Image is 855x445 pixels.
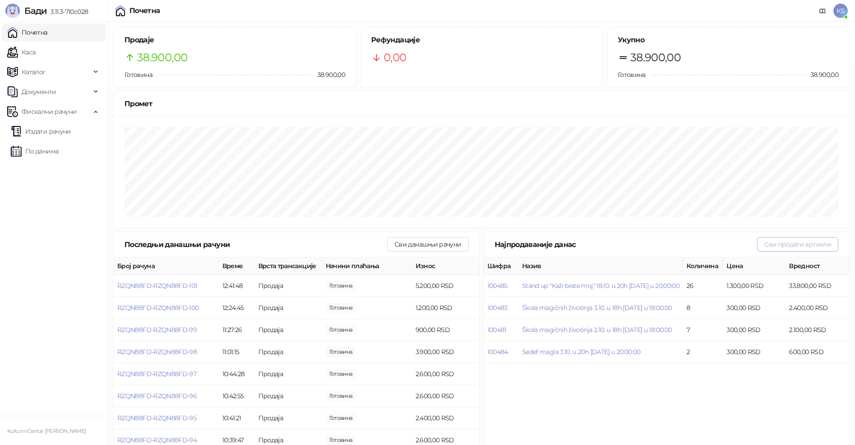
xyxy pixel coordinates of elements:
span: 2.600,00 [326,391,356,401]
span: 3.900,00 [326,347,356,357]
td: 12:41:48 [219,275,255,297]
button: Stand up "Kaži brate moj" 18.10. u 20h [DATE] u 20:00:00 [522,282,679,290]
td: 900,00 RSD [412,319,479,341]
h5: Укупно [618,35,838,45]
span: 38.900,00 [630,49,681,66]
span: 900,00 [326,325,356,335]
td: Продаја [255,319,322,341]
span: Škola magičnih životinja 2.10. u 18h [DATE] u 18:00:00 [522,326,672,334]
span: 0,00 [384,49,406,66]
span: Готовина [618,71,646,79]
button: RZQN88FD-RZQN88FD-97 [117,370,196,378]
th: Количина [683,257,723,275]
span: KS [833,4,848,18]
span: Бади [24,5,47,16]
td: 300,00 RSD [723,341,785,363]
td: 7 [683,319,723,341]
td: 2.100,00 RSD [785,319,849,341]
td: 33.800,00 RSD [785,275,849,297]
span: 3.11.3-710c028 [47,8,88,16]
div: Почетна [129,7,160,14]
button: RZQN88FD-RZQN88FD-96 [117,392,197,400]
td: Продаја [255,341,322,363]
button: RZQN88FD-RZQN88FD-101 [117,282,197,290]
th: Цена [723,257,785,275]
td: 1.300,00 RSD [723,275,785,297]
span: 2.600,00 [326,435,356,445]
a: Издати рачуни [11,122,71,140]
span: 5.200,00 [326,281,356,291]
td: 2.400,00 RSD [785,297,849,319]
td: 26 [683,275,723,297]
button: RZQN88FD-RZQN88FD-95 [117,414,196,422]
td: 2.400,00 RSD [412,407,479,429]
td: Продаја [255,363,322,385]
div: Најпродаваније данас [495,239,758,250]
td: Продаја [255,385,322,407]
span: 1.200,00 [326,303,356,313]
td: 300,00 RSD [723,297,785,319]
button: RZQN88FD-RZQN88FD-100 [117,304,199,312]
span: Каталог [22,63,46,81]
button: Сви данашњи рачуни [387,237,468,252]
button: 100481 [487,326,506,334]
td: 600,00 RSD [785,341,849,363]
button: Сви продати артикли [757,237,838,252]
div: Последњи данашњи рачуни [124,239,387,250]
td: 2 [683,341,723,363]
td: 11:27:26 [219,319,255,341]
a: Почетна [7,23,48,41]
td: 1.200,00 RSD [412,297,479,319]
td: 11:01:15 [219,341,255,363]
a: Документација [815,4,830,18]
button: Škola magičnih životinja 3.10. u 18h [DATE] u 18:00:00 [522,304,672,312]
td: 3.900,00 RSD [412,341,479,363]
span: RZQN88FD-RZQN88FD-94 [117,436,197,444]
span: RZQN88FD-RZQN88FD-98 [117,348,197,356]
div: Промет [124,98,838,109]
th: Врста трансакције [255,257,322,275]
button: Sedef magla 3.10. u 20h [DATE] u 20:00:00 [522,348,641,356]
td: 8 [683,297,723,319]
th: Број рачуна [114,257,219,275]
span: 2.400,00 [326,413,356,423]
span: 38.900,00 [804,70,838,80]
span: 38.900,00 [137,49,187,66]
button: 100484 [487,348,508,356]
img: Logo [5,4,20,18]
td: 10:41:21 [219,407,255,429]
th: Начини плаћања [322,257,412,275]
td: Продаја [255,275,322,297]
th: Вредност [785,257,849,275]
span: 2.600,00 [326,369,356,379]
td: 300,00 RSD [723,319,785,341]
a: По данима [11,142,58,160]
th: Назив [518,257,683,275]
button: 100485 [487,282,508,290]
small: Kulturni Centar [PERSON_NAME] [7,428,86,434]
td: 2.600,00 RSD [412,385,479,407]
td: 5.200,00 RSD [412,275,479,297]
span: Готовина [124,71,152,79]
a: Каса [7,43,35,61]
h5: Продаје [124,35,345,45]
span: 38.900,00 [311,70,345,80]
th: Време [219,257,255,275]
td: 10:42:55 [219,385,255,407]
td: Продаја [255,407,322,429]
button: RZQN88FD-RZQN88FD-99 [117,326,197,334]
span: Документи [22,83,56,101]
span: Фискални рачуни [22,103,76,121]
td: 10:44:28 [219,363,255,385]
th: Износ [412,257,479,275]
td: Продаја [255,297,322,319]
h5: Рефундације [371,35,592,45]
